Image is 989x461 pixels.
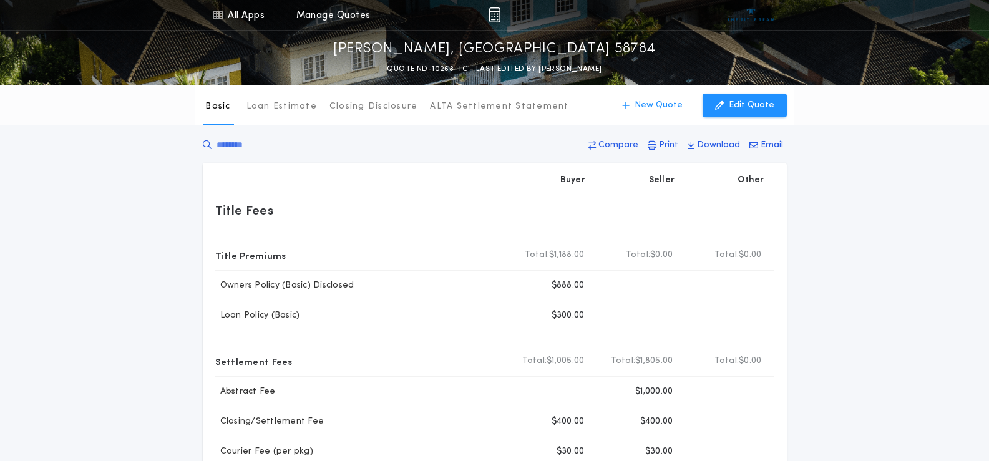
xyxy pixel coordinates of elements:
[552,279,585,292] p: $888.00
[552,309,585,322] p: $300.00
[635,99,683,112] p: New Quote
[522,355,547,367] b: Total:
[525,249,550,261] b: Total:
[557,445,585,458] p: $30.00
[333,39,656,59] p: [PERSON_NAME], [GEOGRAPHIC_DATA] 58784
[329,100,418,113] p: Closing Disclosure
[215,245,286,265] p: Title Premiums
[246,100,317,113] p: Loan Estimate
[635,355,673,367] span: $1,805.00
[552,415,585,428] p: $400.00
[635,386,673,398] p: $1,000.00
[697,139,740,152] p: Download
[430,100,568,113] p: ALTA Settlement Statement
[215,200,274,220] p: Title Fees
[215,351,293,371] p: Settlement Fees
[739,355,761,367] span: $0.00
[659,139,678,152] p: Print
[746,134,787,157] button: Email
[728,9,774,21] img: vs-icon
[387,63,602,75] p: QUOTE ND-10268-TC - LAST EDITED BY [PERSON_NAME]
[215,445,313,458] p: Courier Fee (per pkg)
[703,94,787,117] button: Edit Quote
[761,139,783,152] p: Email
[215,309,300,322] p: Loan Policy (Basic)
[714,249,739,261] b: Total:
[610,94,695,117] button: New Quote
[215,279,354,292] p: Owners Policy (Basic) Disclosed
[714,355,739,367] b: Total:
[489,7,500,22] img: img
[644,134,682,157] button: Print
[729,99,774,112] p: Edit Quote
[645,445,673,458] p: $30.00
[611,355,636,367] b: Total:
[585,134,642,157] button: Compare
[650,249,673,261] span: $0.00
[684,134,744,157] button: Download
[649,174,675,187] p: Seller
[626,249,651,261] b: Total:
[738,174,764,187] p: Other
[205,100,230,113] p: Basic
[215,415,324,428] p: Closing/Settlement Fee
[598,139,638,152] p: Compare
[739,249,761,261] span: $0.00
[547,355,584,367] span: $1,005.00
[215,386,276,398] p: Abstract Fee
[549,249,584,261] span: $1,188.00
[560,174,585,187] p: Buyer
[640,415,673,428] p: $400.00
